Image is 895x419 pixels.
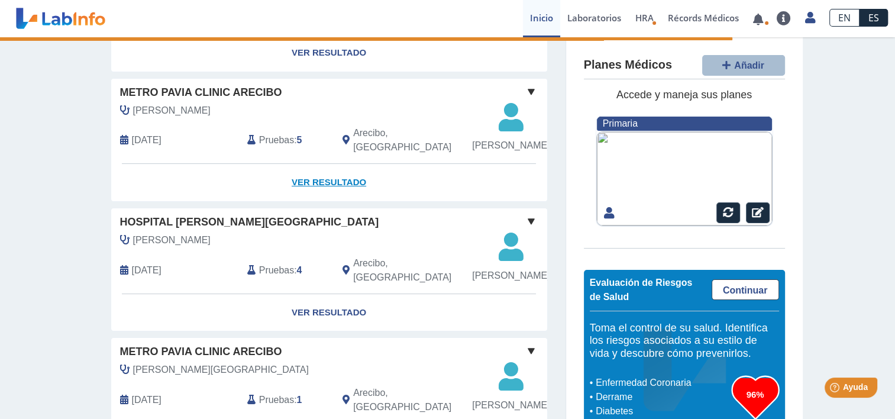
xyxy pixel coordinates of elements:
[584,58,672,72] h4: Planes Médicos
[593,404,732,418] li: Diabetes
[133,233,211,247] span: Carrasquillo Garcia, Edwin
[111,294,547,331] a: Ver Resultado
[732,387,779,402] h3: 96%
[111,164,547,201] a: Ver Resultado
[120,85,282,101] span: Metro Pavia Clinic Arecibo
[238,256,334,285] div: :
[829,9,860,27] a: EN
[353,386,484,414] span: Arecibo, PR
[593,376,732,390] li: Enfermedad Coronaria
[734,60,764,70] span: Añadir
[297,395,302,405] b: 1
[238,126,334,154] div: :
[120,214,379,230] span: Hospital [PERSON_NAME][GEOGRAPHIC_DATA]
[353,256,484,285] span: Arecibo, PR
[120,344,282,360] span: Metro Pavia Clinic Arecibo
[472,138,550,153] span: [PERSON_NAME]
[132,263,161,278] span: 2025-04-11
[616,89,752,101] span: Accede y maneja sus planes
[472,398,550,412] span: [PERSON_NAME]
[259,393,294,407] span: Pruebas
[590,322,779,360] h5: Toma el control de su salud. Identifica los riesgos asociados a su estilo de vida y descubre cómo...
[133,363,309,377] span: Areizaga Montalvo, Marisol
[111,34,547,72] a: Ver Resultado
[790,373,882,406] iframe: Help widget launcher
[132,133,161,147] span: 2025-06-24
[297,135,302,145] b: 5
[860,9,888,27] a: ES
[238,386,334,414] div: :
[259,133,294,147] span: Pruebas
[702,55,785,76] button: Añadir
[635,12,654,24] span: HRA
[353,126,484,154] span: Arecibo, PR
[603,118,638,128] span: Primaria
[472,269,550,283] span: [PERSON_NAME]
[590,278,693,302] span: Evaluación de Riesgos de Salud
[593,390,732,404] li: Derrame
[723,285,768,295] span: Continuar
[133,104,211,118] span: Quintana Serrano, Melanie
[132,393,161,407] span: 2024-12-20
[712,279,779,300] a: Continuar
[297,265,302,275] b: 4
[259,263,294,278] span: Pruebas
